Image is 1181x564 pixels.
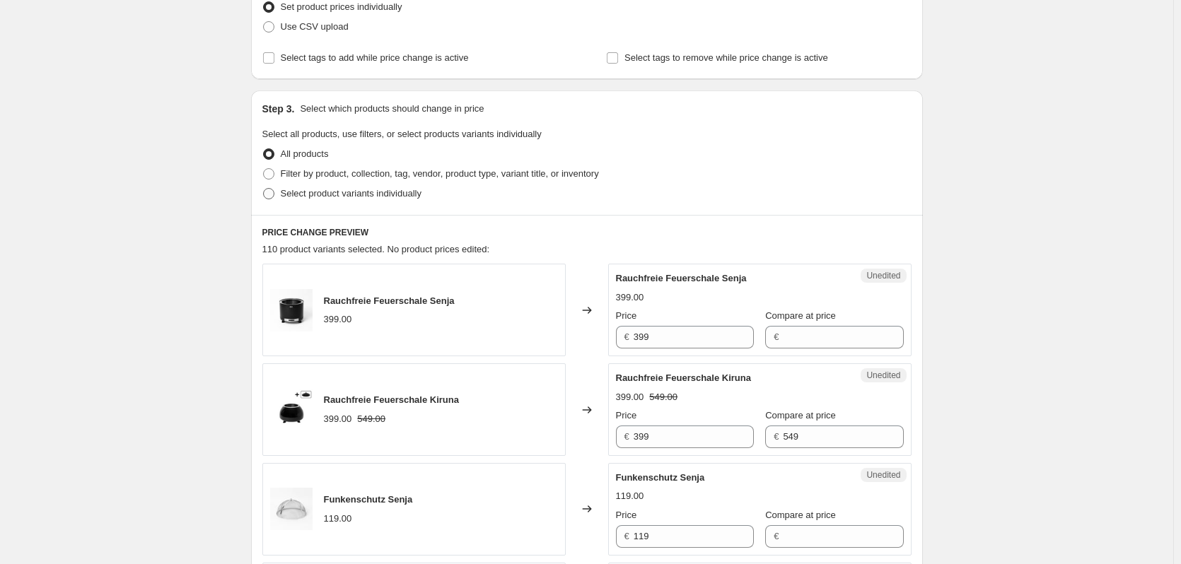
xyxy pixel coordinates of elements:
[270,289,313,331] img: Item_01_01_1_1_80x.jpg
[270,389,313,431] img: DEK_80x.png
[765,310,836,321] span: Compare at price
[616,310,637,321] span: Price
[281,168,599,179] span: Filter by product, collection, tag, vendor, product type, variant title, or inventory
[616,490,644,501] span: 119.00
[624,531,629,541] span: €
[270,488,313,530] img: Item_04_01_80x.jpg
[765,410,836,421] span: Compare at price
[324,494,413,505] span: Funkenschutz Senja
[616,392,644,402] span: 399.00
[624,431,629,442] span: €
[281,188,421,199] span: Select product variants individually
[324,394,459,405] span: Rauchfreie Feuerschale Kiruna
[616,410,637,421] span: Price
[774,531,779,541] span: €
[649,392,677,402] span: 549.00
[324,413,352,424] span: 399.00
[616,510,637,520] span: Price
[624,331,629,342] span: €
[774,431,779,442] span: €
[616,273,747,283] span: Rauchfreie Feuerschale Senja
[765,510,836,520] span: Compare at price
[262,244,490,254] span: 110 product variants selected. No product prices edited:
[616,372,751,383] span: Rauchfreie Feuerschale Kiruna
[262,227,912,238] h6: PRICE CHANGE PREVIEW
[324,314,352,324] span: 399.00
[624,52,828,63] span: Select tags to remove while price change is active
[324,295,455,306] span: Rauchfreie Feuerschale Senja
[866,370,900,381] span: Unedited
[281,52,469,63] span: Select tags to add while price change is active
[262,129,542,139] span: Select all products, use filters, or select products variants individually
[774,331,779,342] span: €
[616,292,644,302] span: 399.00
[866,270,900,281] span: Unedited
[281,148,329,159] span: All products
[281,21,349,32] span: Use CSV upload
[357,413,385,424] span: 549.00
[866,469,900,481] span: Unedited
[324,513,352,524] span: 119.00
[616,472,705,483] span: Funkenschutz Senja
[300,102,484,116] p: Select which products should change in price
[262,102,295,116] h2: Step 3.
[281,1,402,12] span: Set product prices individually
